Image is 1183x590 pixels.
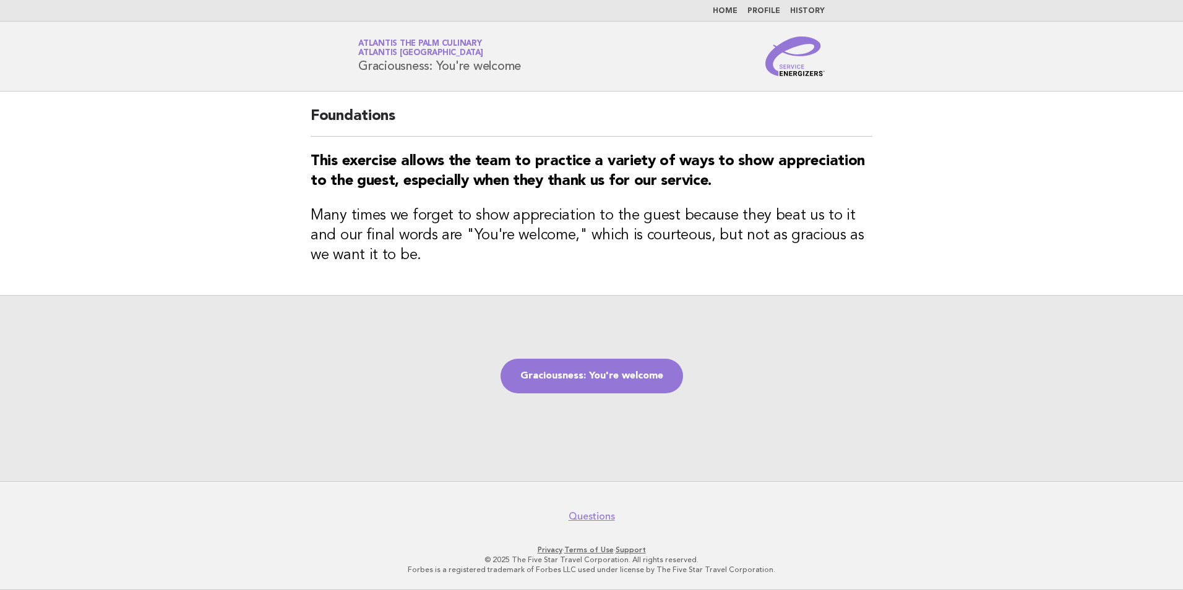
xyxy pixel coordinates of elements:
a: Privacy [538,545,562,554]
a: Terms of Use [564,545,614,554]
h2: Foundations [311,106,872,137]
p: Forbes is a registered trademark of Forbes LLC used under license by The Five Star Travel Corpora... [213,565,970,575]
a: Profile [747,7,780,15]
a: Home [713,7,738,15]
a: Support [616,545,646,554]
h1: Graciousness: You're welcome [358,40,521,72]
span: Atlantis [GEOGRAPHIC_DATA] [358,49,483,58]
strong: This exercise allows the team to practice a variety of ways to show appreciation to the guest, es... [311,154,865,189]
a: History [790,7,825,15]
p: © 2025 The Five Star Travel Corporation. All rights reserved. [213,555,970,565]
a: Questions [569,510,615,523]
p: · · [213,545,970,555]
a: Graciousness: You're welcome [501,359,683,393]
a: Atlantis The Palm CulinaryAtlantis [GEOGRAPHIC_DATA] [358,40,483,57]
h3: Many times we forget to show appreciation to the guest because they beat us to it and our final w... [311,206,872,265]
img: Service Energizers [765,36,825,76]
